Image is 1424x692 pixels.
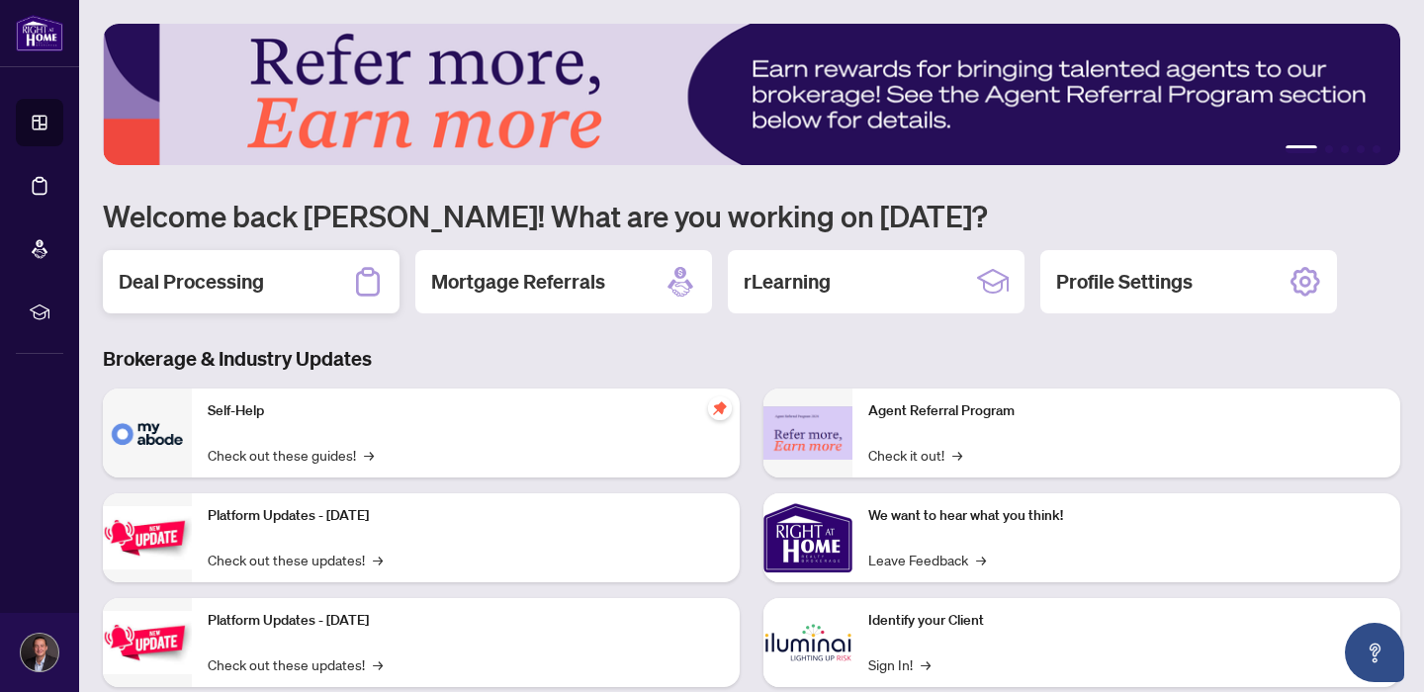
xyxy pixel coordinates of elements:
[21,634,58,671] img: Profile Icon
[103,506,192,568] img: Platform Updates - July 21, 2025
[119,268,264,296] h2: Deal Processing
[921,653,931,675] span: →
[16,15,63,51] img: logo
[208,505,724,527] p: Platform Updates - [DATE]
[763,598,852,687] img: Identify your Client
[208,610,724,632] p: Platform Updates - [DATE]
[103,389,192,477] img: Self-Help
[1325,145,1333,153] button: 2
[763,406,852,461] img: Agent Referral Program
[952,444,962,466] span: →
[208,653,383,675] a: Check out these updates!→
[103,197,1400,234] h1: Welcome back [PERSON_NAME]! What are you working on [DATE]?
[1341,145,1349,153] button: 3
[868,505,1384,527] p: We want to hear what you think!
[1056,268,1193,296] h2: Profile Settings
[868,549,986,570] a: Leave Feedback→
[744,268,831,296] h2: rLearning
[208,549,383,570] a: Check out these updates!→
[868,400,1384,422] p: Agent Referral Program
[708,396,732,420] span: pushpin
[1345,623,1404,682] button: Open asap
[1357,145,1365,153] button: 4
[208,400,724,422] p: Self-Help
[373,653,383,675] span: →
[364,444,374,466] span: →
[868,610,1384,632] p: Identify your Client
[103,611,192,673] img: Platform Updates - July 8, 2025
[103,24,1400,165] img: Slide 0
[763,493,852,582] img: We want to hear what you think!
[868,653,931,675] a: Sign In!→
[103,345,1400,373] h3: Brokerage & Industry Updates
[1373,145,1380,153] button: 5
[431,268,605,296] h2: Mortgage Referrals
[1286,145,1317,153] button: 1
[976,549,986,570] span: →
[208,444,374,466] a: Check out these guides!→
[868,444,962,466] a: Check it out!→
[373,549,383,570] span: →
